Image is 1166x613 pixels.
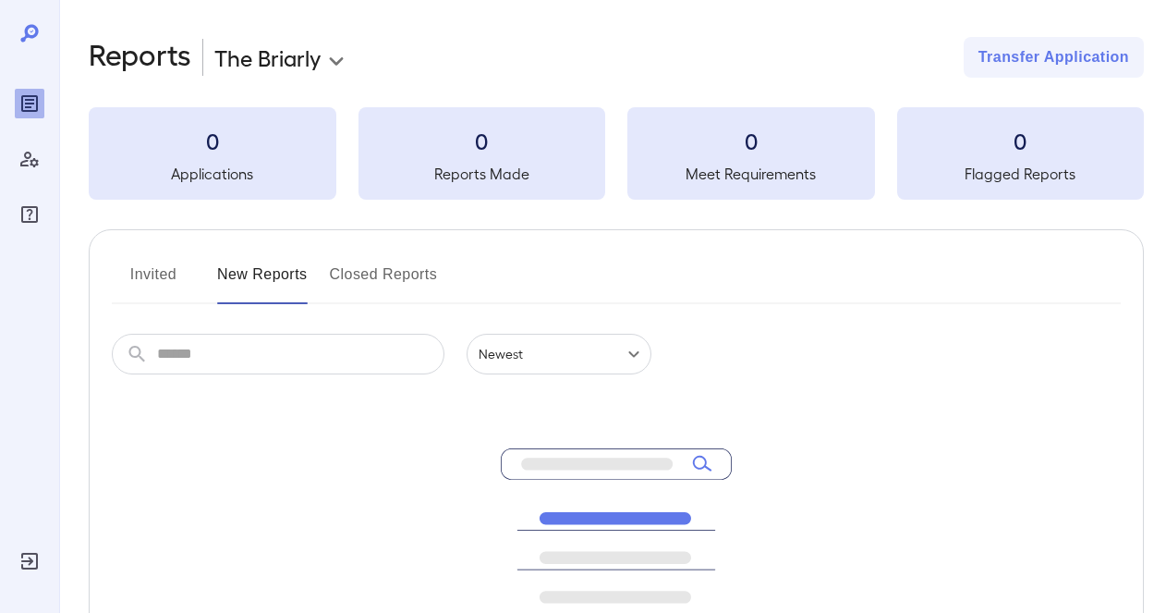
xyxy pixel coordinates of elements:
h3: 0 [627,126,875,155]
h5: Applications [89,163,336,185]
h3: 0 [358,126,606,155]
button: New Reports [217,260,308,304]
h3: 0 [897,126,1145,155]
h5: Reports Made [358,163,606,185]
summary: 0Applications0Reports Made0Meet Requirements0Flagged Reports [89,107,1144,200]
p: The Briarly [214,43,321,72]
div: FAQ [15,200,44,229]
h3: 0 [89,126,336,155]
div: Manage Users [15,144,44,174]
h5: Flagged Reports [897,163,1145,185]
div: Log Out [15,546,44,576]
button: Invited [112,260,195,304]
button: Transfer Application [964,37,1144,78]
button: Closed Reports [330,260,438,304]
h5: Meet Requirements [627,163,875,185]
h2: Reports [89,37,191,78]
div: Newest [467,334,651,374]
div: Reports [15,89,44,118]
